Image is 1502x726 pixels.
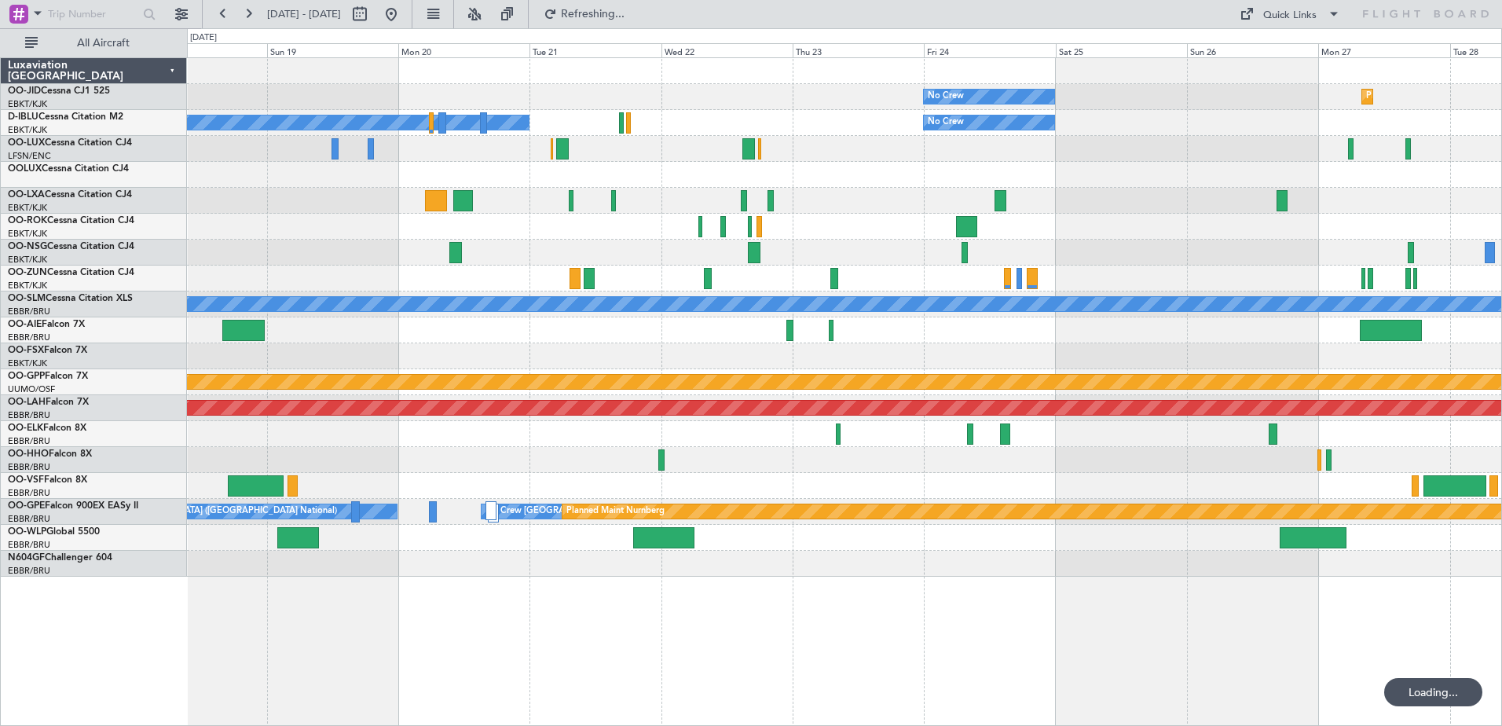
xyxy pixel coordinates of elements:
a: EBBR/BRU [8,513,50,525]
a: OO-GPPFalcon 7X [8,372,88,381]
span: OO-ZUN [8,268,47,277]
span: OOLUX [8,164,42,174]
a: EBBR/BRU [8,565,50,577]
a: EBKT/KJK [8,124,47,136]
div: Sun 19 [267,43,398,57]
div: Sun 26 [1187,43,1318,57]
span: [DATE] - [DATE] [267,7,341,21]
a: N604GFChallenger 604 [8,553,112,563]
a: OO-ZUNCessna Citation CJ4 [8,268,134,277]
a: EBBR/BRU [8,435,50,447]
span: OO-AIE [8,320,42,329]
button: All Aircraft [17,31,170,56]
a: LFSN/ENC [8,150,51,162]
a: OO-LXACessna Citation CJ4 [8,190,132,200]
span: OO-FSX [8,346,44,355]
span: OO-LAH [8,398,46,407]
a: OO-ELKFalcon 8X [8,423,86,433]
a: EBKT/KJK [8,254,47,266]
div: Sat 25 [1056,43,1187,57]
a: EBKT/KJK [8,202,47,214]
a: OO-FSXFalcon 7X [8,346,87,355]
a: D-IBLUCessna Citation M2 [8,112,123,122]
span: Refreshing... [560,9,626,20]
a: OO-WLPGlobal 5500 [8,527,100,537]
span: OO-GPE [8,501,45,511]
input: Trip Number [48,2,138,26]
button: Quick Links [1232,2,1348,27]
div: No Crew [928,85,964,108]
div: Mon 27 [1318,43,1449,57]
a: OO-AIEFalcon 7X [8,320,85,329]
span: OO-ROK [8,216,47,225]
a: OO-VSFFalcon 8X [8,475,87,485]
span: OO-JID [8,86,41,96]
a: OOLUXCessna Citation CJ4 [8,164,129,174]
a: OO-LAHFalcon 7X [8,398,89,407]
a: EBBR/BRU [8,539,50,551]
div: Wed 22 [661,43,793,57]
button: Refreshing... [537,2,631,27]
div: Quick Links [1263,8,1317,24]
a: OO-JIDCessna CJ1 525 [8,86,110,96]
span: D-IBLU [8,112,38,122]
a: OO-LUXCessna Citation CJ4 [8,138,132,148]
div: Mon 20 [398,43,529,57]
a: OO-HHOFalcon 8X [8,449,92,459]
a: EBBR/BRU [8,306,50,317]
a: EBBR/BRU [8,409,50,421]
div: [DATE] [190,31,217,45]
span: OO-LUX [8,138,45,148]
div: Fri 24 [924,43,1055,57]
span: All Aircraft [41,38,166,49]
a: EBKT/KJK [8,228,47,240]
div: No Crew [928,111,964,134]
span: OO-WLP [8,527,46,537]
a: UUMO/OSF [8,383,55,395]
span: OO-HHO [8,449,49,459]
span: OO-VSF [8,475,44,485]
a: OO-NSGCessna Citation CJ4 [8,242,134,251]
span: OO-SLM [8,294,46,303]
span: OO-NSG [8,242,47,251]
div: Loading... [1384,678,1482,706]
span: N604GF [8,553,45,563]
a: EBBR/BRU [8,461,50,473]
a: EBBR/BRU [8,332,50,343]
div: No Crew [GEOGRAPHIC_DATA] ([GEOGRAPHIC_DATA] National) [74,500,337,523]
a: OO-ROKCessna Citation CJ4 [8,216,134,225]
a: OO-SLMCessna Citation XLS [8,294,133,303]
div: Tue 21 [529,43,661,57]
a: EBKT/KJK [8,98,47,110]
div: Sat 18 [135,43,266,57]
a: EBBR/BRU [8,487,50,499]
span: OO-LXA [8,190,45,200]
div: Planned Maint Nurnberg [566,500,665,523]
a: EBKT/KJK [8,357,47,369]
a: EBKT/KJK [8,280,47,291]
span: OO-GPP [8,372,45,381]
div: Thu 23 [793,43,924,57]
a: OO-GPEFalcon 900EX EASy II [8,501,138,511]
span: OO-ELK [8,423,43,433]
